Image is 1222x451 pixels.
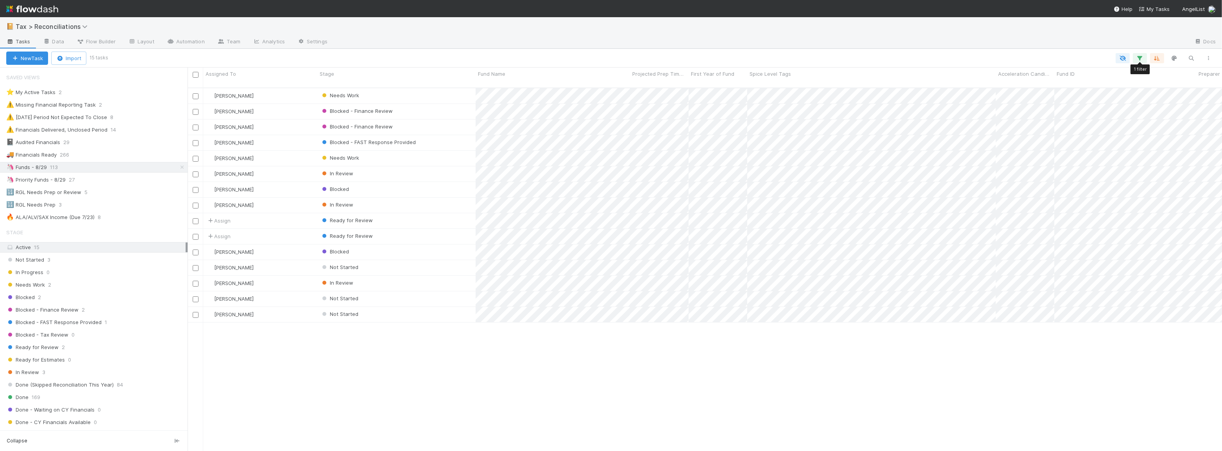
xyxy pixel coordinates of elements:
span: 🚚 [6,151,14,158]
img: avatar_cc3a00d7-dd5c-4a2f-8d58-dd6545b20c0d.png [207,280,213,286]
div: [PERSON_NAME] [206,154,254,162]
span: 🦄 [6,164,14,170]
input: Toggle Row Selected [193,140,199,146]
span: Ready for Estimates [6,355,65,365]
img: avatar_66854b90-094e-431f-b713-6ac88429a2b8.png [207,264,213,271]
span: 3 [47,255,50,265]
span: 0 [98,405,101,415]
div: Assign [206,217,231,225]
span: 🦄 [6,176,14,183]
div: Ready for Review [320,232,373,240]
span: Fund ID [1057,70,1075,78]
img: avatar_66854b90-094e-431f-b713-6ac88429a2b8.png [207,296,213,302]
span: 0 [47,267,50,277]
input: Toggle Row Selected [193,109,199,115]
span: [PERSON_NAME] [214,249,254,255]
span: Blocked - Finance Review [320,123,393,130]
span: 14 [111,125,124,135]
span: [PERSON_NAME] [214,296,254,302]
span: 169 [32,392,40,402]
img: avatar_705f3a58-2659-4f93-91ad-7a5be837418b.png [207,139,213,146]
span: First Year of Fund [691,70,734,78]
div: Needs Work [320,91,359,99]
span: Blocked - FAST Response Provided [320,139,416,145]
div: Active [6,242,186,252]
span: Preparer [1199,70,1220,78]
span: Projected Prep Time (Minutes) [632,70,687,78]
img: avatar_66854b90-094e-431f-b713-6ac88429a2b8.png [207,311,213,317]
div: Blocked - Finance Review [320,123,393,130]
span: 1 [105,317,107,327]
span: 0 [72,330,75,340]
span: 2 [48,280,51,290]
span: In Review [320,170,353,176]
span: Stage [320,70,334,78]
span: Not Started [320,295,358,301]
div: Blocked [320,185,349,193]
a: Docs [1188,36,1222,48]
span: Collapse [7,437,27,444]
span: 113 [50,162,66,172]
div: [PERSON_NAME] [206,185,254,193]
span: Blocked [6,292,35,302]
span: Done - CY Financials Available [6,417,91,427]
input: Toggle Row Selected [193,296,199,302]
div: Blocked - Finance Review [320,107,393,115]
span: In Progress [6,267,43,277]
span: Needs Work [320,155,359,161]
span: [PERSON_NAME] [214,155,254,161]
span: Stage [6,225,23,240]
a: Team [211,36,247,48]
div: Not Started [320,263,358,271]
span: In Review [320,280,353,286]
span: Ready for Review [320,217,373,223]
a: Layout [122,36,161,48]
div: My Active Tasks [6,87,55,97]
span: Done (Skipped Reconciliation This Year) [6,380,114,390]
input: Toggle Row Selected [193,281,199,287]
div: In Review [320,201,353,209]
small: 15 tasks [89,54,108,61]
span: Blocked - FAST Response Provided [6,317,102,327]
span: 🔢 [6,189,14,195]
span: 84 [117,380,123,390]
span: [PERSON_NAME] [214,264,254,271]
span: 0 [98,430,102,440]
a: Data [37,36,70,48]
a: Flow Builder [70,36,122,48]
span: 5 [84,187,95,197]
span: In Review [320,201,353,208]
span: ⭐ [6,89,14,95]
span: Saved Views [6,70,40,85]
span: 2 [59,87,70,97]
input: Toggle Row Selected [193,218,199,224]
div: [PERSON_NAME] [206,310,254,318]
img: avatar_711f55b7-5a46-40da-996f-bc93b6b86381.png [207,186,213,193]
div: [PERSON_NAME] [206,295,254,303]
span: [PERSON_NAME] [214,108,254,114]
div: [PERSON_NAME] [206,92,254,100]
div: Missing Financial Reporting Task [6,100,96,110]
img: avatar_85833754-9fc2-4f19-a44b-7938606ee299.png [207,171,213,177]
span: [PERSON_NAME] [214,311,254,317]
div: Ready for Review [320,216,373,224]
span: 8 [110,112,121,122]
div: ALA/ALV/SAX Income (Due 7/23) [6,212,95,222]
span: 0 [68,355,71,365]
span: Tasks [6,37,30,45]
span: AngelList [1182,6,1205,12]
input: Toggle Row Selected [193,156,199,162]
span: Done - CY Financials Reconciled [6,430,95,440]
span: ⚠️ [6,126,14,133]
span: Blocked - Finance Review [320,108,393,114]
span: Assign [206,232,231,240]
img: avatar_cfa6ccaa-c7d9-46b3-b608-2ec56ecf97ad.png [207,93,213,99]
div: Needs Work [320,154,359,162]
div: [PERSON_NAME] [206,107,254,115]
span: [PERSON_NAME] [214,124,254,130]
div: [PERSON_NAME] [206,201,254,209]
div: Help [1114,5,1133,13]
span: [PERSON_NAME] [214,202,254,208]
div: RGL Needs Prep or Review [6,187,81,197]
